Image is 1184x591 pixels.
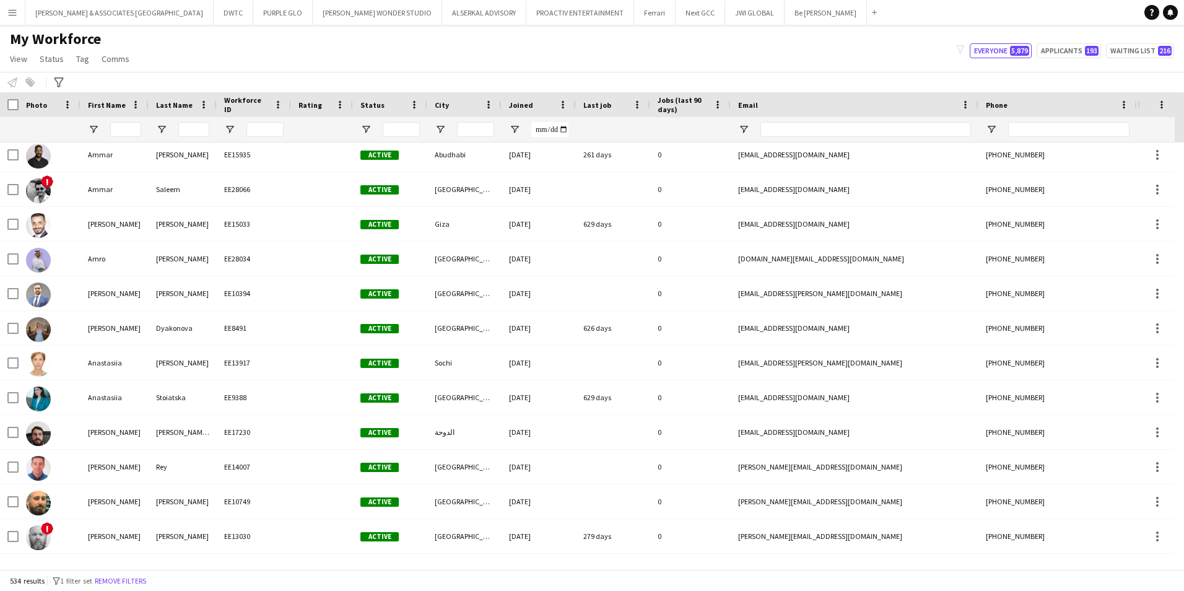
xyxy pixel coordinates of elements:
[731,450,978,484] div: [PERSON_NAME][EMAIL_ADDRESS][DOMAIN_NAME]
[81,138,149,172] div: Ammar
[26,144,51,169] img: Ammar Mohammed
[35,51,69,67] a: Status
[41,522,53,535] span: !
[731,138,978,172] div: [EMAIL_ADDRESS][DOMAIN_NAME]
[502,276,576,310] div: [DATE]
[26,178,51,203] img: Ammar Saleem
[731,554,978,588] div: [EMAIL_ADDRESS][DOMAIN_NAME]
[97,51,134,67] a: Comms
[576,138,650,172] div: 261 days
[360,289,399,299] span: Active
[224,124,235,135] button: Open Filter Menu
[88,124,99,135] button: Open Filter Menu
[81,415,149,449] div: [PERSON_NAME]
[650,311,731,345] div: 0
[650,346,731,380] div: 0
[217,276,291,310] div: EE10394
[785,1,867,25] button: Be [PERSON_NAME]
[25,1,214,25] button: [PERSON_NAME] & ASSOCIATES [GEOGRAPHIC_DATA]
[725,1,785,25] button: JWI GLOBAL
[731,172,978,206] div: [EMAIL_ADDRESS][DOMAIN_NAME]
[978,311,1137,345] div: [PHONE_NUMBER]
[986,124,997,135] button: Open Filter Menu
[313,1,442,25] button: [PERSON_NAME] WONDER STUDIO
[731,484,978,519] div: [PERSON_NAME][EMAIL_ADDRESS][DOMAIN_NAME]
[650,172,731,206] div: 0
[298,100,322,110] span: Rating
[1085,46,1099,56] span: 193
[149,554,217,588] div: Loubser
[650,242,731,276] div: 0
[731,276,978,310] div: [EMAIL_ADDRESS][PERSON_NAME][DOMAIN_NAME]
[217,554,291,588] div: EE14068
[360,100,385,110] span: Status
[156,100,193,110] span: Last Name
[970,43,1032,58] button: Everyone5,879
[149,346,217,380] div: [PERSON_NAME]
[502,172,576,206] div: [DATE]
[986,100,1008,110] span: Phone
[731,207,978,241] div: [EMAIL_ADDRESS][DOMAIN_NAME]
[360,151,399,160] span: Active
[156,124,167,135] button: Open Filter Menu
[427,138,502,172] div: Abudhabi
[41,175,53,188] span: !
[92,574,149,588] button: Remove filters
[427,242,502,276] div: [GEOGRAPHIC_DATA]
[531,122,568,137] input: Joined Filter Input
[149,276,217,310] div: [PERSON_NAME]
[360,124,372,135] button: Open Filter Menu
[360,324,399,333] span: Active
[360,463,399,472] span: Active
[178,122,209,137] input: Last Name Filter Input
[88,100,126,110] span: First Name
[676,1,725,25] button: Next GCC
[738,100,758,110] span: Email
[427,276,502,310] div: [GEOGRAPHIC_DATA]
[149,242,217,276] div: [PERSON_NAME]
[978,450,1137,484] div: [PHONE_NUMBER]
[81,554,149,588] div: [PERSON_NAME]
[149,450,217,484] div: Rey
[576,207,650,241] div: 629 days
[217,172,291,206] div: EE28066
[217,207,291,241] div: EE15033
[502,311,576,345] div: [DATE]
[502,138,576,172] div: [DATE]
[435,124,446,135] button: Open Filter Menu
[509,100,533,110] span: Joined
[26,248,51,273] img: Amro Abu Kuhail
[81,519,149,553] div: [PERSON_NAME]
[427,172,502,206] div: [GEOGRAPHIC_DATA]
[110,122,141,137] input: First Name Filter Input
[217,311,291,345] div: EE8491
[102,53,129,64] span: Comms
[978,207,1137,241] div: [PHONE_NUMBER]
[427,554,502,588] div: Berea
[26,352,51,377] img: Anastasiia Khoroshenkova
[217,242,291,276] div: EE28034
[360,393,399,403] span: Active
[40,53,64,64] span: Status
[217,346,291,380] div: EE13917
[51,75,66,90] app-action-btn: Advanced filters
[360,428,399,437] span: Active
[149,380,217,414] div: Stoiatska
[5,51,32,67] a: View
[26,491,51,515] img: Andrew Agnew
[502,554,576,588] div: [DATE]
[502,450,576,484] div: [DATE]
[650,380,731,414] div: 0
[978,242,1137,276] div: [PHONE_NUMBER]
[760,122,971,137] input: Email Filter Input
[731,346,978,380] div: [EMAIL_ADDRESS][PERSON_NAME][DOMAIN_NAME]
[731,242,978,276] div: [DOMAIN_NAME][EMAIL_ADDRESS][DOMAIN_NAME]
[427,346,502,380] div: Sochi
[10,30,101,48] span: My Workforce
[224,95,269,114] span: Workforce ID
[583,100,611,110] span: Last job
[217,450,291,484] div: EE14007
[442,1,526,25] button: ALSERKAL ADVISORY
[650,519,731,553] div: 0
[149,415,217,449] div: [PERSON_NAME] [PERSON_NAME]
